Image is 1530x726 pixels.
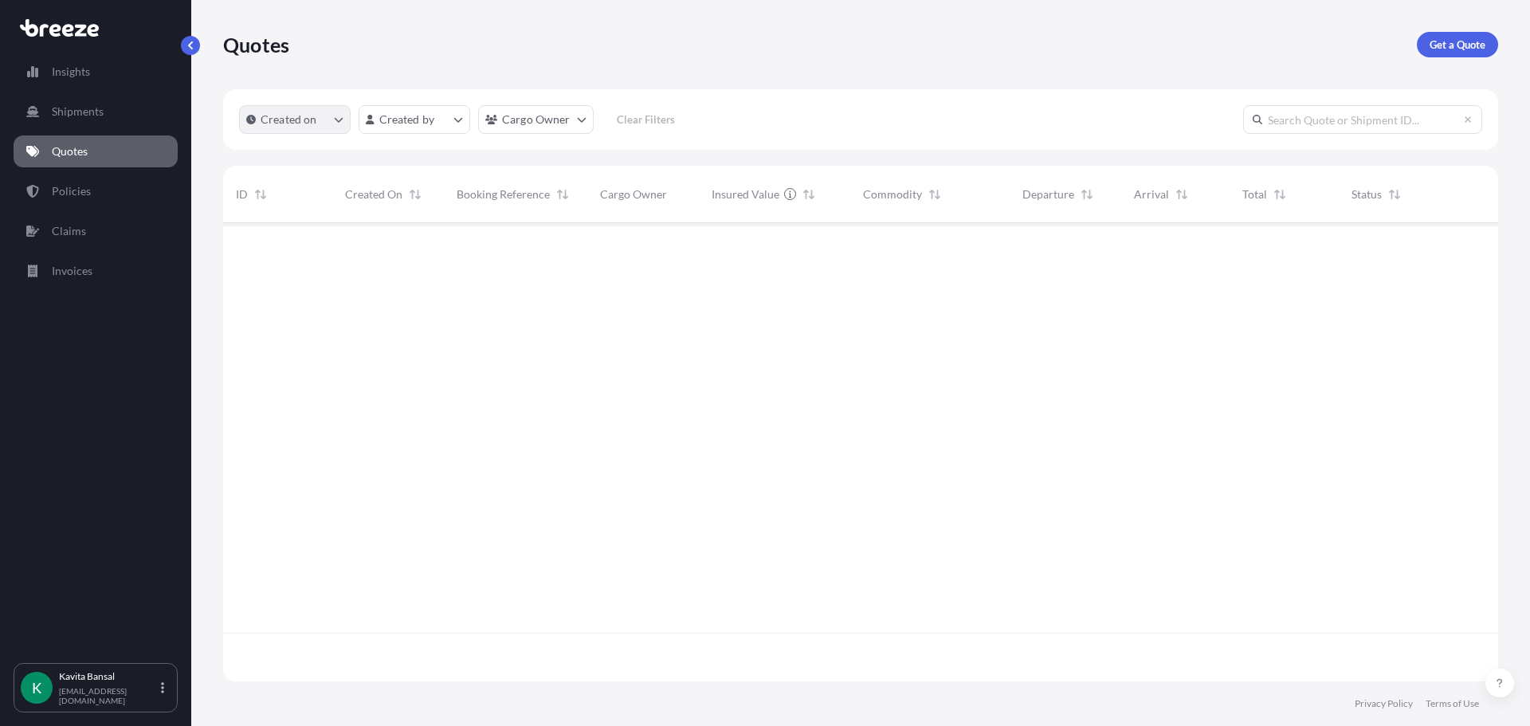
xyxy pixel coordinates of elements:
a: Invoices [14,255,178,287]
span: Insured Value [712,186,779,202]
span: Cargo Owner [600,186,667,202]
button: Clear Filters [602,107,691,132]
button: Sort [1077,185,1096,204]
button: cargoOwner Filter options [478,105,594,134]
p: Created on [261,112,317,128]
a: Quotes [14,135,178,167]
span: Created On [345,186,402,202]
span: K [32,680,41,696]
p: Claims [52,223,86,239]
a: Claims [14,215,178,247]
button: Sort [553,185,572,204]
p: Get a Quote [1430,37,1485,53]
span: Departure [1022,186,1074,202]
span: Status [1351,186,1382,202]
button: createdOn Filter options [239,105,351,134]
button: Sort [1385,185,1404,204]
a: Insights [14,56,178,88]
span: Booking Reference [457,186,550,202]
p: Shipments [52,104,104,120]
span: Commodity [863,186,922,202]
a: Get a Quote [1417,32,1498,57]
button: Sort [799,185,818,204]
span: ID [236,186,248,202]
p: Cargo Owner [502,112,571,128]
input: Search Quote or Shipment ID... [1243,105,1482,134]
p: Quotes [52,143,88,159]
p: Invoices [52,263,92,279]
p: [EMAIL_ADDRESS][DOMAIN_NAME] [59,686,158,705]
p: Quotes [223,32,289,57]
a: Privacy Policy [1355,697,1413,710]
button: Sort [1270,185,1289,204]
p: Policies [52,183,91,199]
a: Terms of Use [1426,697,1479,710]
p: Clear Filters [617,112,675,128]
button: Sort [406,185,425,204]
button: createdBy Filter options [359,105,470,134]
p: Created by [379,112,435,128]
p: Insights [52,64,90,80]
span: Arrival [1134,186,1169,202]
button: Sort [251,185,270,204]
a: Shipments [14,96,178,128]
button: Sort [925,185,944,204]
span: Total [1242,186,1267,202]
p: Kavita Bansal [59,670,158,683]
button: Sort [1172,185,1191,204]
a: Policies [14,175,178,207]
